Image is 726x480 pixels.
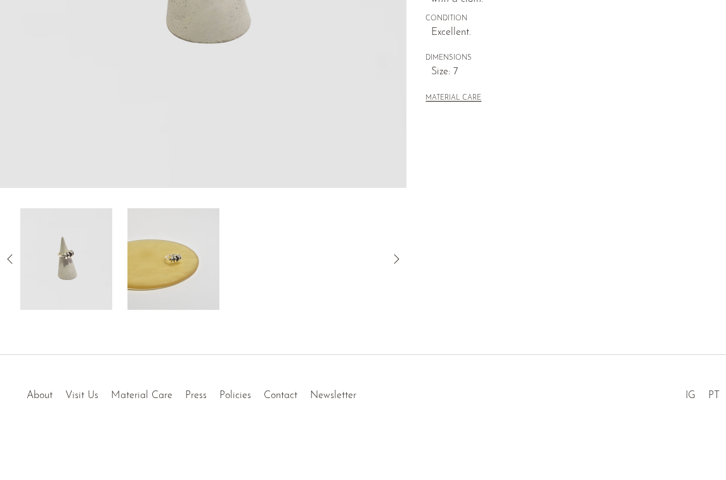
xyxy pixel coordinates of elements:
ul: Social Medias [679,380,726,404]
a: IG [685,390,696,401]
a: Policies [219,390,251,401]
span: Size: 7 [431,64,706,81]
img: Sterling Knot Ring [20,208,112,310]
span: DIMENSIONS [425,53,706,64]
a: Visit Us [65,390,98,401]
a: Press [185,390,207,401]
a: Material Care [111,390,172,401]
span: Excellent. [431,25,706,41]
span: CONDITION [425,13,706,25]
button: MATERIAL CARE [425,94,481,103]
img: Sterling Knot Ring [127,208,219,310]
ul: Quick links [20,380,363,404]
a: PT [708,390,720,401]
a: About [27,390,53,401]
